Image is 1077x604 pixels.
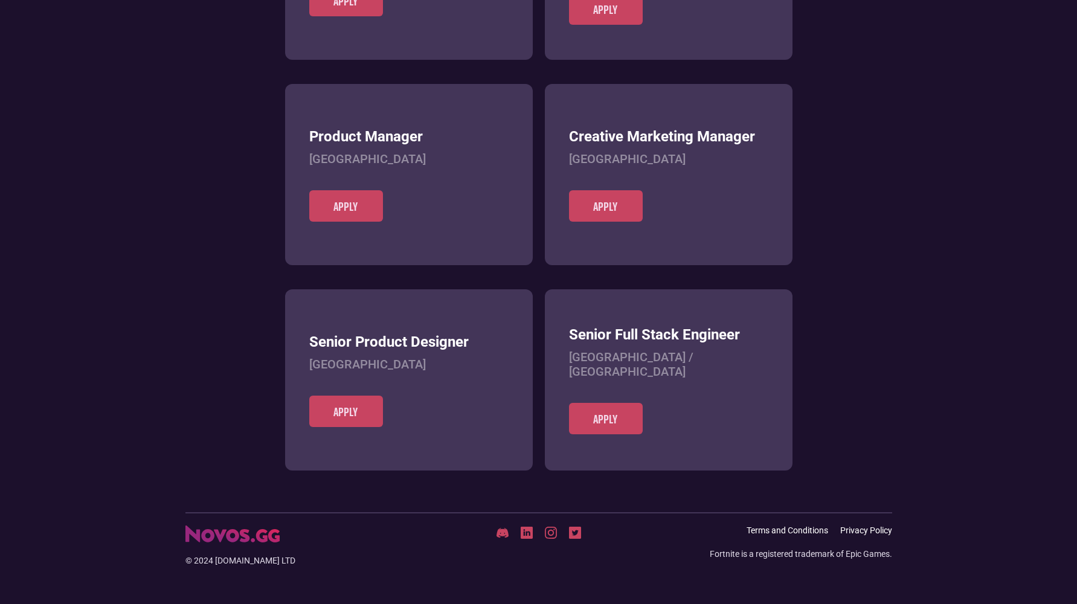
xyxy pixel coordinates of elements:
[309,333,509,396] a: Senior Product Designer[GEOGRAPHIC_DATA]
[569,190,643,222] a: Apply
[747,525,828,536] a: Terms and Conditions
[185,554,421,567] div: © 2024 [DOMAIN_NAME] LTD
[309,190,383,222] a: Apply
[309,152,509,166] h4: [GEOGRAPHIC_DATA]
[569,128,768,146] h3: Creative Marketing Manager
[569,326,768,344] h3: Senior Full Stack Engineer
[309,128,509,190] a: Product Manager[GEOGRAPHIC_DATA]
[309,396,383,427] a: Apply
[309,333,509,351] h3: Senior Product Designer
[569,326,768,403] a: Senior Full Stack Engineer[GEOGRAPHIC_DATA] / [GEOGRAPHIC_DATA]
[569,350,768,379] h4: [GEOGRAPHIC_DATA] / [GEOGRAPHIC_DATA]
[309,128,509,146] h3: Product Manager
[840,525,892,536] a: Privacy Policy
[309,357,509,371] h4: [GEOGRAPHIC_DATA]
[710,548,892,560] div: Fortnite is a registered trademark of Epic Games.
[569,403,643,434] a: Apply
[569,128,768,190] a: Creative Marketing Manager[GEOGRAPHIC_DATA]
[569,152,768,166] h4: [GEOGRAPHIC_DATA]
